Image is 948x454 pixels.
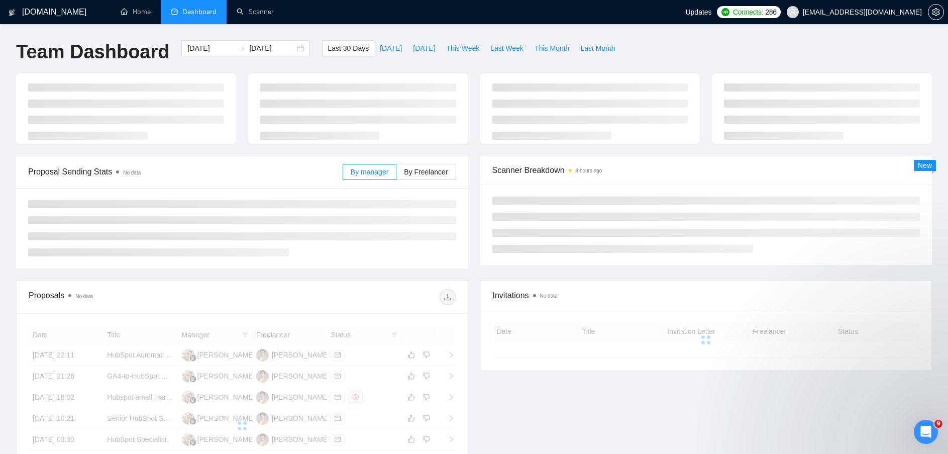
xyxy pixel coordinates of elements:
[580,43,615,54] span: Last Month
[187,43,233,54] input: Start date
[75,294,93,299] span: No data
[914,420,938,444] iframe: Intercom live chat
[249,43,295,54] input: End date
[685,8,711,16] span: Updates
[492,164,920,176] span: Scanner Breakdown
[351,168,388,176] span: By manager
[928,8,943,16] span: setting
[934,420,942,428] span: 9
[171,8,178,15] span: dashboard
[918,161,932,169] span: New
[535,43,569,54] span: This Month
[322,40,374,56] button: Last 30 Days
[407,40,441,56] button: [DATE]
[28,165,343,178] span: Proposal Sending Stats
[928,8,944,16] a: setting
[237,8,274,16] a: searchScanner
[441,40,485,56] button: This Week
[328,43,369,54] span: Last 30 Days
[29,289,242,305] div: Proposals
[237,44,245,52] span: swap-right
[404,168,448,176] span: By Freelancer
[16,40,169,64] h1: Team Dashboard
[765,7,776,18] span: 286
[485,40,529,56] button: Last Week
[576,168,602,173] time: 4 hours ago
[575,40,620,56] button: Last Month
[374,40,407,56] button: [DATE]
[789,9,796,16] span: user
[493,289,920,302] span: Invitations
[380,43,402,54] span: [DATE]
[529,40,575,56] button: This Month
[237,44,245,52] span: to
[490,43,523,54] span: Last Week
[123,170,141,175] span: No data
[121,8,151,16] a: homeHome
[928,4,944,20] button: setting
[540,293,558,299] span: No data
[413,43,435,54] span: [DATE]
[183,8,217,16] span: Dashboard
[733,7,763,18] span: Connects:
[721,8,729,16] img: upwork-logo.png
[9,5,16,21] img: logo
[446,43,479,54] span: This Week
[747,356,948,427] iframe: Intercom notifications message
